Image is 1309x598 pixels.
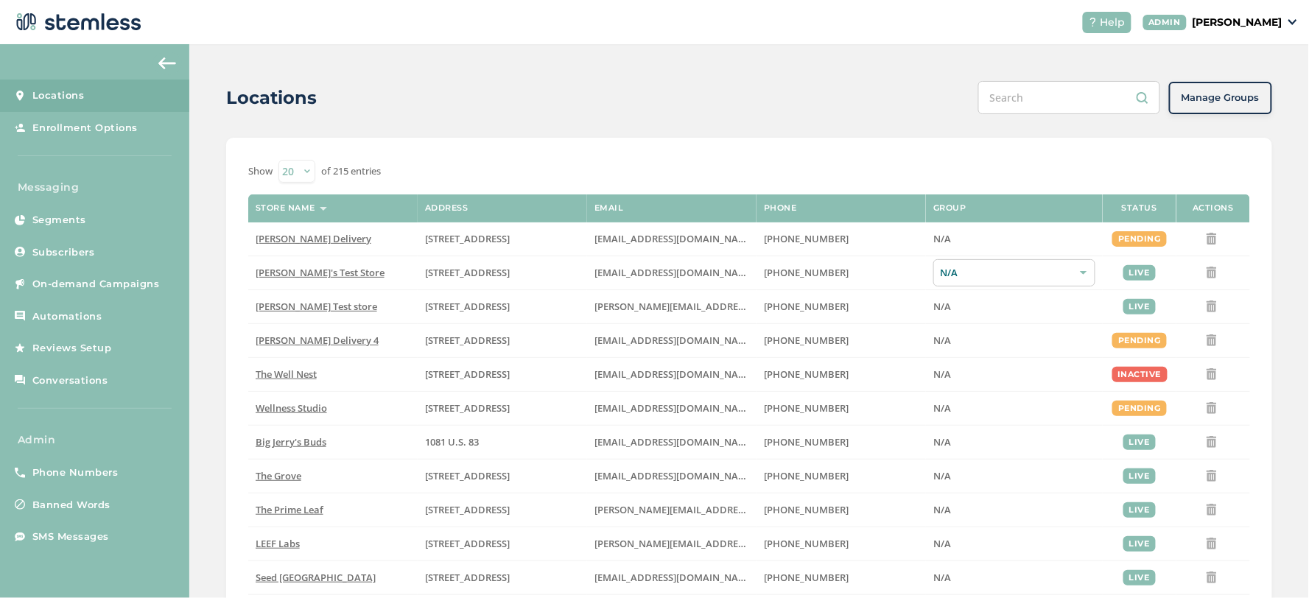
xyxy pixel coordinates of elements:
[256,537,300,550] span: LEEF Labs
[256,266,385,279] span: [PERSON_NAME]'s Test Store
[933,233,1095,245] label: N/A
[425,538,580,550] label: 1785 South Main Street
[32,373,108,388] span: Conversations
[933,203,966,213] label: Group
[594,334,755,347] span: [EMAIL_ADDRESS][DOMAIN_NAME]
[933,300,1095,313] label: N/A
[933,334,1095,347] label: N/A
[425,266,510,279] span: [STREET_ADDRESS]
[256,436,410,448] label: Big Jerry's Buds
[933,470,1095,482] label: N/A
[256,300,410,313] label: Swapnil Test store
[764,571,919,584] label: (207) 747-4648
[425,401,510,415] span: [STREET_ADDRESS]
[764,232,849,245] span: [PHONE_NUMBER]
[1112,367,1168,382] div: inactive
[594,470,749,482] label: dexter@thegroveca.com
[764,435,849,448] span: [PHONE_NUMBER]
[256,470,410,482] label: The Grove
[248,164,273,179] label: Show
[425,470,580,482] label: 8155 Center Street
[594,469,755,482] span: [EMAIL_ADDRESS][DOMAIN_NAME]
[256,232,371,245] span: [PERSON_NAME] Delivery
[32,121,138,136] span: Enrollment Options
[594,203,624,213] label: Email
[1123,468,1156,484] div: live
[32,88,85,103] span: Locations
[594,402,749,415] label: vmrobins@gmail.com
[1176,194,1250,222] th: Actions
[256,203,315,213] label: Store name
[256,300,377,313] span: [PERSON_NAME] Test store
[32,213,86,228] span: Segments
[321,164,381,179] label: of 215 entries
[764,538,919,550] label: (707) 513-9697
[1112,401,1167,416] div: pending
[764,267,919,279] label: (503) 804-9208
[256,402,410,415] label: Wellness Studio
[1123,435,1156,450] div: live
[764,368,919,381] label: (269) 929-8463
[764,300,849,313] span: [PHONE_NUMBER]
[764,571,849,584] span: [PHONE_NUMBER]
[158,57,176,69] img: icon-arrow-back-accent-c549486e.svg
[425,232,510,245] span: [STREET_ADDRESS]
[256,435,326,448] span: Big Jerry's Buds
[594,367,755,381] span: [EMAIL_ADDRESS][DOMAIN_NAME]
[425,571,510,584] span: [STREET_ADDRESS]
[425,504,580,516] label: 4120 East Speedway Boulevard
[594,300,830,313] span: [PERSON_NAME][EMAIL_ADDRESS][DOMAIN_NAME]
[425,537,510,550] span: [STREET_ADDRESS]
[594,537,905,550] span: [PERSON_NAME][EMAIL_ADDRESS][PERSON_NAME][DOMAIN_NAME]
[1193,15,1282,30] p: [PERSON_NAME]
[256,571,410,584] label: Seed Portland
[425,203,468,213] label: Address
[1122,203,1157,213] label: Status
[12,7,141,37] img: logo-dark-0685b13c.svg
[764,537,849,550] span: [PHONE_NUMBER]
[594,571,755,584] span: [EMAIL_ADDRESS][DOMAIN_NAME]
[933,368,1095,381] label: N/A
[425,233,580,245] label: 17523 Ventura Boulevard
[594,435,755,448] span: [EMAIL_ADDRESS][DOMAIN_NAME]
[1089,18,1098,27] img: icon-help-white-03924b79.svg
[1288,19,1297,25] img: icon_down-arrow-small-66adaf34.svg
[32,530,109,544] span: SMS Messages
[933,436,1095,448] label: N/A
[764,470,919,482] label: (619) 600-1269
[933,402,1095,415] label: N/A
[1123,299,1156,314] div: live
[256,334,379,347] span: [PERSON_NAME] Delivery 4
[764,401,849,415] span: [PHONE_NUMBER]
[256,401,327,415] span: Wellness Studio
[764,334,919,347] label: (818) 561-0790
[1112,231,1167,247] div: pending
[32,245,95,260] span: Subscribers
[425,436,580,448] label: 1081 U.S. 83
[933,538,1095,550] label: N/A
[594,300,749,313] label: swapnil@stemless.co
[1123,265,1156,281] div: live
[226,85,317,111] h2: Locations
[594,401,755,415] span: [EMAIL_ADDRESS][DOMAIN_NAME]
[764,504,919,516] label: (520) 272-8455
[1182,91,1260,105] span: Manage Groups
[594,267,749,279] label: brianashen@gmail.com
[594,503,830,516] span: [PERSON_NAME][EMAIL_ADDRESS][DOMAIN_NAME]
[594,232,755,245] span: [EMAIL_ADDRESS][DOMAIN_NAME]
[594,571,749,584] label: team@seedyourhead.com
[425,571,580,584] label: 553 Congress Street
[594,436,749,448] label: info@bigjerrysbuds.com
[425,367,510,381] span: [STREET_ADDRESS]
[425,368,580,381] label: 1005 4th Avenue
[594,334,749,347] label: arman91488@gmail.com
[764,300,919,313] label: (503) 332-4545
[764,266,849,279] span: [PHONE_NUMBER]
[256,469,301,482] span: The Grove
[425,267,580,279] label: 123 East Main Street
[32,498,110,513] span: Banned Words
[256,503,323,516] span: The Prime Leaf
[1143,15,1187,30] div: ADMIN
[1235,527,1309,598] iframe: Chat Widget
